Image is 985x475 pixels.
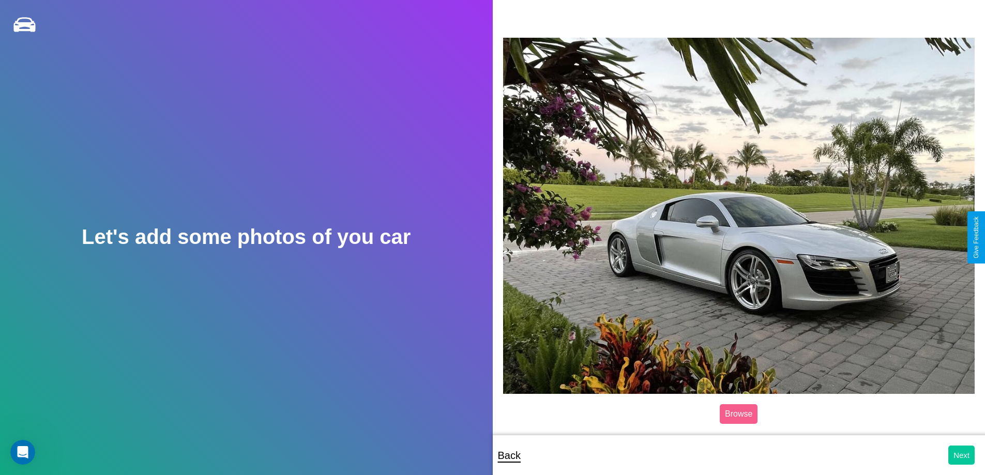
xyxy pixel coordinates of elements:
[948,446,975,465] button: Next
[503,38,975,393] img: posted
[498,446,521,465] p: Back
[973,217,980,258] div: Give Feedback
[720,404,757,424] label: Browse
[10,440,35,465] iframe: Intercom live chat
[82,225,411,249] h2: Let's add some photos of you car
